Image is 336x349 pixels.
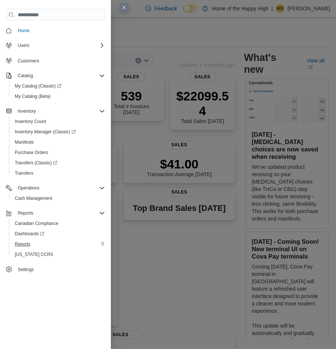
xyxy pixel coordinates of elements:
span: Home [18,28,30,34]
a: My Catalog (Beta) [12,92,54,101]
button: Reports [3,208,108,218]
span: Inventory [18,108,36,114]
button: Customers [3,55,108,66]
span: Operations [18,185,40,191]
button: Users [3,40,108,51]
span: Cash Management [15,195,52,201]
button: Reports [9,239,108,249]
a: Cash Management [12,194,55,203]
a: My Catalog (Classic) [9,81,108,91]
span: Purchase Orders [12,148,105,157]
span: Home [15,26,105,35]
a: Inventory Count [12,117,49,126]
a: Settings [15,265,37,274]
span: Dashboards [15,231,44,237]
button: Home [3,25,108,36]
span: Transfers [12,169,105,178]
a: Transfers (Classic) [12,158,60,167]
span: Inventory [15,107,105,116]
button: Purchase Orders [9,147,108,158]
button: Cash Management [9,193,108,203]
span: My Catalog (Beta) [15,93,51,99]
span: Purchase Orders [15,150,48,155]
span: Manifests [12,138,105,147]
button: My Catalog (Beta) [9,91,108,102]
span: Users [15,41,105,50]
a: Dashboards [9,229,108,239]
span: Reports [15,209,105,218]
span: Manifests [15,139,34,145]
span: Reports [18,210,33,216]
span: Users [18,42,29,48]
span: Inventory Manager (Classic) [15,129,76,135]
span: Catalog [15,71,105,80]
button: Users [15,41,32,50]
button: Transfers [9,168,108,178]
a: Dashboards [12,229,47,238]
span: Reports [12,240,105,249]
span: Inventory Manager (Classic) [12,127,105,136]
span: Transfers (Classic) [15,160,57,166]
a: Purchase Orders [12,148,51,157]
span: Transfers [15,170,33,176]
button: Settings [3,264,108,275]
span: Inventory Count [12,117,105,126]
span: My Catalog (Classic) [12,82,105,90]
a: Reports [12,240,33,249]
span: Reports [15,241,30,247]
span: Customers [18,58,39,64]
span: Transfers (Classic) [12,158,105,167]
a: Canadian Compliance [12,219,61,228]
span: Customers [15,56,105,65]
span: Washington CCRS [12,250,105,259]
span: Inventory Count [15,119,46,124]
button: Operations [15,184,43,192]
a: Inventory Manager (Classic) [12,127,79,136]
button: Catalog [15,71,36,80]
button: Catalog [3,71,108,81]
button: Operations [3,183,108,193]
button: [US_STATE] CCRS [9,249,108,260]
span: My Catalog (Classic) [15,83,61,89]
a: Home [15,26,33,35]
span: Settings [18,267,34,273]
span: Catalog [18,73,33,79]
a: Transfers [12,169,36,178]
button: Manifests [9,137,108,147]
a: Inventory Manager (Classic) [9,127,108,137]
a: Manifests [12,138,37,147]
span: Dashboards [12,229,105,238]
span: Cash Management [12,194,105,203]
button: Inventory [3,106,108,116]
a: My Catalog (Classic) [12,82,64,90]
a: [US_STATE] CCRS [12,250,56,259]
span: Settings [15,265,105,274]
button: Inventory Count [9,116,108,127]
a: Customers [15,57,42,65]
span: Canadian Compliance [12,219,105,228]
a: Transfers (Classic) [9,158,108,168]
span: My Catalog (Beta) [12,92,105,101]
button: Close this dialog [120,3,129,12]
span: Canadian Compliance [15,220,58,226]
span: Operations [15,184,105,192]
button: Canadian Compliance [9,218,108,229]
button: Reports [15,209,36,218]
button: Inventory [15,107,39,116]
span: [US_STATE] CCRS [15,252,53,257]
nav: Complex example [6,22,105,276]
